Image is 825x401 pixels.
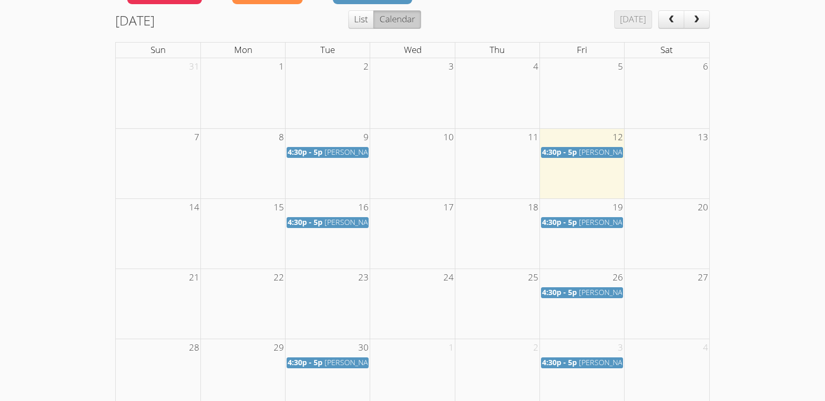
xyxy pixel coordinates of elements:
[684,10,710,29] button: next
[288,357,322,367] span: 4:30p - 5p
[541,217,623,228] a: 4:30p - 5p [PERSON_NAME] (ELD)
[697,129,709,146] span: 13
[193,129,200,146] span: 7
[527,269,539,286] span: 25
[579,287,655,297] span: [PERSON_NAME] (ELD)
[278,129,285,146] span: 8
[288,217,322,227] span: 4:30p - 5p
[404,44,422,56] span: Wed
[324,357,400,367] span: [PERSON_NAME] (ELD)
[527,199,539,216] span: 18
[532,58,539,75] span: 4
[532,339,539,356] span: 2
[287,357,369,368] a: 4:30p - 5p [PERSON_NAME] (ELD)
[362,129,370,146] span: 9
[490,44,505,56] span: Thu
[320,44,335,56] span: Tue
[577,44,587,56] span: Fri
[702,339,709,356] span: 4
[617,58,624,75] span: 5
[617,339,624,356] span: 3
[273,199,285,216] span: 15
[658,10,684,29] button: prev
[357,269,370,286] span: 23
[697,199,709,216] span: 20
[612,199,624,216] span: 19
[542,217,577,227] span: 4:30p - 5p
[357,199,370,216] span: 16
[362,58,370,75] span: 2
[287,147,369,158] a: 4:30p - 5p [PERSON_NAME] (ELD)
[288,147,322,157] span: 4:30p - 5p
[527,129,539,146] span: 11
[442,129,455,146] span: 10
[188,199,200,216] span: 14
[273,269,285,286] span: 22
[697,269,709,286] span: 27
[579,217,655,227] span: [PERSON_NAME] (ELD)
[373,10,421,29] button: Calendar
[357,339,370,356] span: 30
[612,269,624,286] span: 26
[702,58,709,75] span: 6
[542,147,577,157] span: 4:30p - 5p
[188,58,200,75] span: 31
[188,339,200,356] span: 28
[348,10,374,29] button: List
[278,58,285,75] span: 1
[442,199,455,216] span: 17
[612,129,624,146] span: 12
[324,147,400,157] span: [PERSON_NAME] (ELD)
[448,339,455,356] span: 1
[579,357,655,367] span: [PERSON_NAME] (ELD)
[614,10,652,29] button: [DATE]
[273,339,285,356] span: 29
[442,269,455,286] span: 24
[579,147,655,157] span: [PERSON_NAME] (ELD)
[324,217,400,227] span: [PERSON_NAME] (ELD)
[542,357,577,367] span: 4:30p - 5p
[660,44,673,56] span: Sat
[541,357,623,368] a: 4:30p - 5p [PERSON_NAME] (ELD)
[234,44,252,56] span: Mon
[115,10,155,30] h2: [DATE]
[541,147,623,158] a: 4:30p - 5p [PERSON_NAME] (ELD)
[188,269,200,286] span: 21
[151,44,166,56] span: Sun
[287,217,369,228] a: 4:30p - 5p [PERSON_NAME] (ELD)
[541,287,623,298] a: 4:30p - 5p [PERSON_NAME] (ELD)
[448,58,455,75] span: 3
[542,287,577,297] span: 4:30p - 5p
